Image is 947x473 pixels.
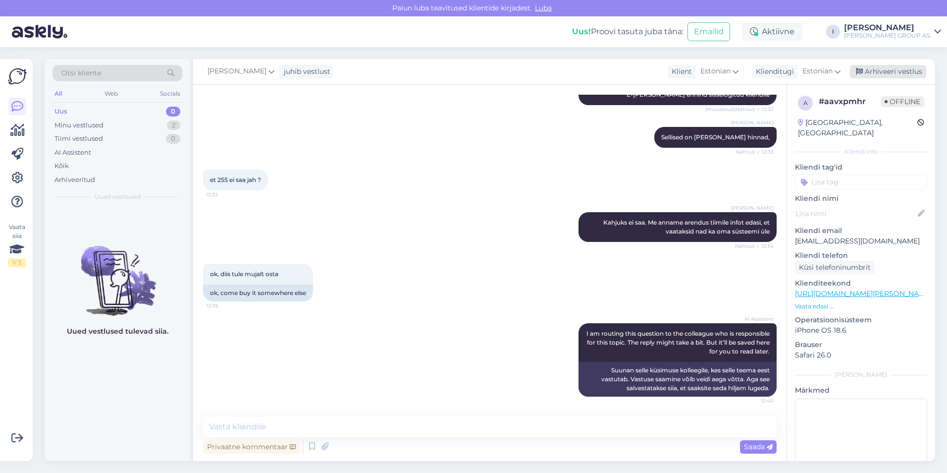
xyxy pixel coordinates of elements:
p: Operatsioonisüsteem [795,315,927,325]
span: a [803,99,808,107]
img: No chats [45,228,190,317]
img: Askly Logo [8,67,27,86]
div: I [826,25,840,39]
p: Uued vestlused tulevad siia. [67,326,168,337]
div: [PERSON_NAME] GROUP AS [844,32,930,40]
div: Privaatne kommentaar [203,440,300,454]
span: Luba [532,3,555,12]
a: [PERSON_NAME][PERSON_NAME] GROUP AS [844,24,941,40]
span: Kahjuks ei saa. Me anname arendus tiimile infot edasi, et vaataksid nad ka oma süsteemi üle [603,219,771,235]
div: All [53,87,64,100]
span: 12:33 [206,191,243,198]
div: Arhiveeritud [54,175,95,185]
p: Klienditeekond [795,278,927,289]
div: Proovi tasuta juba täna: [572,26,684,38]
p: Safari 26.0 [795,350,927,360]
p: Vaata edasi ... [795,302,927,311]
div: Suunan selle küsimuse kolleegile, kes selle teema eest vastutab. Vastuse saamine võib veidi aega ... [579,362,777,397]
p: Kliendi nimi [795,193,927,204]
span: [PERSON_NAME] [731,119,774,126]
div: ok, come buy it somewhere else [203,285,313,301]
p: [EMAIL_ADDRESS][DOMAIN_NAME] [795,236,927,246]
p: iPhone OS 18.6 [795,325,927,336]
div: juhib vestlust [280,66,330,77]
span: Saada [744,442,773,451]
div: [PERSON_NAME] [844,24,930,32]
p: Märkmed [795,385,927,396]
a: [URL][DOMAIN_NAME][PERSON_NAME] [795,289,932,298]
div: Kõik [54,161,69,171]
div: [PERSON_NAME] [795,370,927,379]
div: AI Assistent [54,148,91,158]
div: Vaata siia [8,223,26,267]
button: Emailid [687,22,730,41]
div: 1 / 3 [8,258,26,267]
span: [PERSON_NAME] [208,66,266,77]
div: Klient [668,66,692,77]
span: Otsi kliente [61,68,101,78]
span: Estonian [802,66,833,77]
span: Offline [881,96,924,107]
div: Tiimi vestlused [54,134,103,144]
p: Kliendi email [795,226,927,236]
span: [PERSON_NAME] [731,204,774,212]
div: Arhiveeri vestlus [850,65,926,78]
div: Küsi telefoninumbrit [795,261,875,274]
b: Uus! [572,27,591,36]
span: 12:39 [206,302,243,309]
div: # aavxpmhr [819,96,881,108]
span: Sellised on [PERSON_NAME] hinnad, [661,133,770,141]
div: Uus [54,107,67,117]
div: Klienditugi [752,66,794,77]
p: Brauser [795,340,927,350]
input: Lisa tag [795,175,927,189]
span: ok, diis tule mujalt osta [210,270,278,278]
div: Minu vestlused [54,120,104,130]
div: 0 [166,107,180,117]
div: Web [103,87,120,100]
span: Nähtud ✓ 12:34 [735,242,774,250]
div: 2 [167,120,180,130]
span: I am routing this question to the colleague who is responsible for this topic. The reply might ta... [586,330,771,355]
div: Kliendi info [795,147,927,156]
p: Kliendi telefon [795,250,927,261]
span: et 255 ei saa jah ? [210,176,261,183]
span: AI Assistent [737,315,774,323]
span: 12:40 [737,397,774,405]
span: Estonian [700,66,731,77]
span: (Muudetud) Nähtud ✓ 12:32 [705,106,774,113]
span: Nähtud ✓ 12:33 [736,148,774,156]
p: Kliendi tag'id [795,162,927,173]
div: [GEOGRAPHIC_DATA], [GEOGRAPHIC_DATA] [798,118,917,138]
span: Uued vestlused [95,192,141,201]
div: 0 [166,134,180,144]
input: Lisa nimi [795,208,916,219]
div: Aktiivne [742,23,802,41]
div: Socials [158,87,182,100]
